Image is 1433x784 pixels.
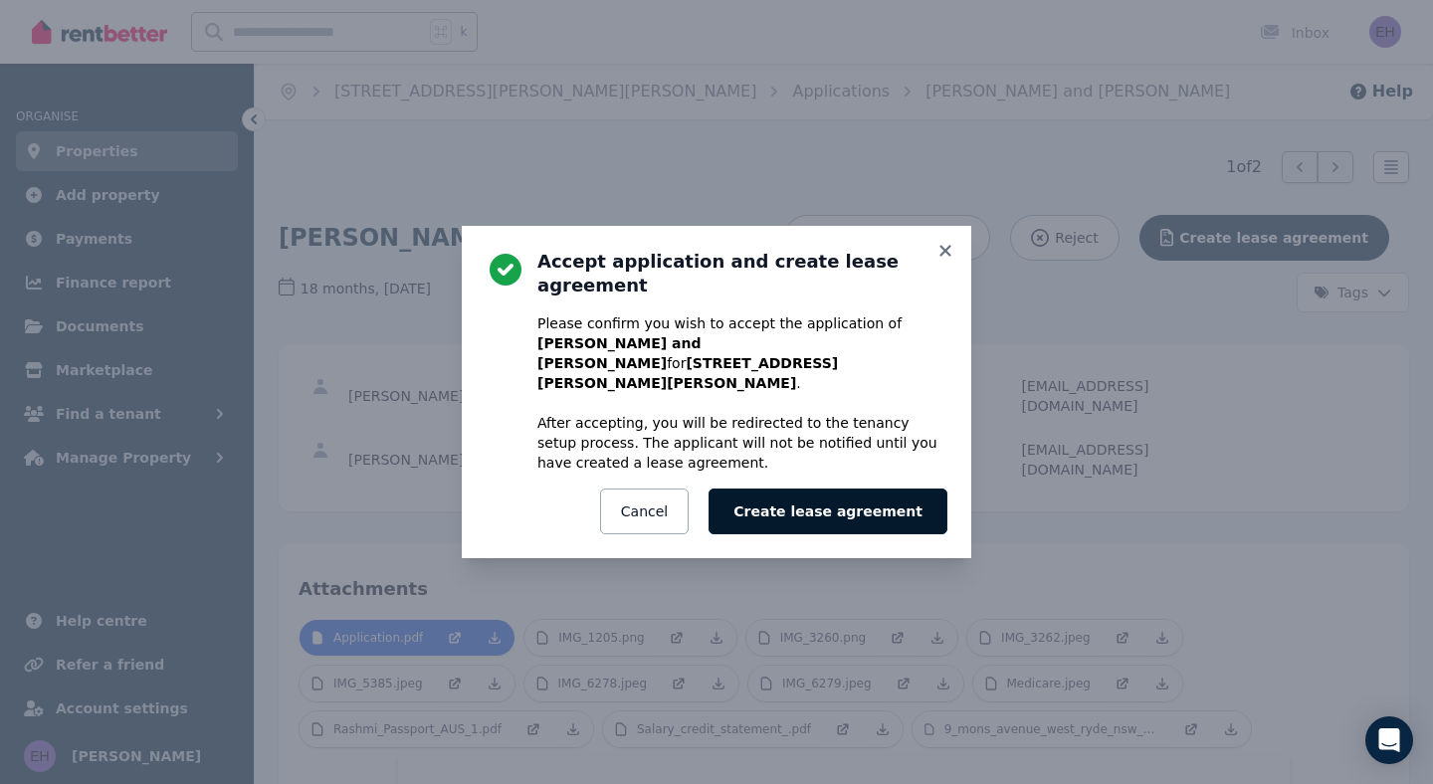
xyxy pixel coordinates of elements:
[600,489,689,534] button: Cancel
[537,355,838,391] b: [STREET_ADDRESS][PERSON_NAME][PERSON_NAME]
[537,250,947,297] h3: Accept application and create lease agreement
[537,335,701,371] b: [PERSON_NAME] and [PERSON_NAME]
[1365,716,1413,764] div: Open Intercom Messenger
[709,489,947,534] button: Create lease agreement
[537,313,947,473] p: Please confirm you wish to accept the application of for . After accepting, you will be redirecte...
